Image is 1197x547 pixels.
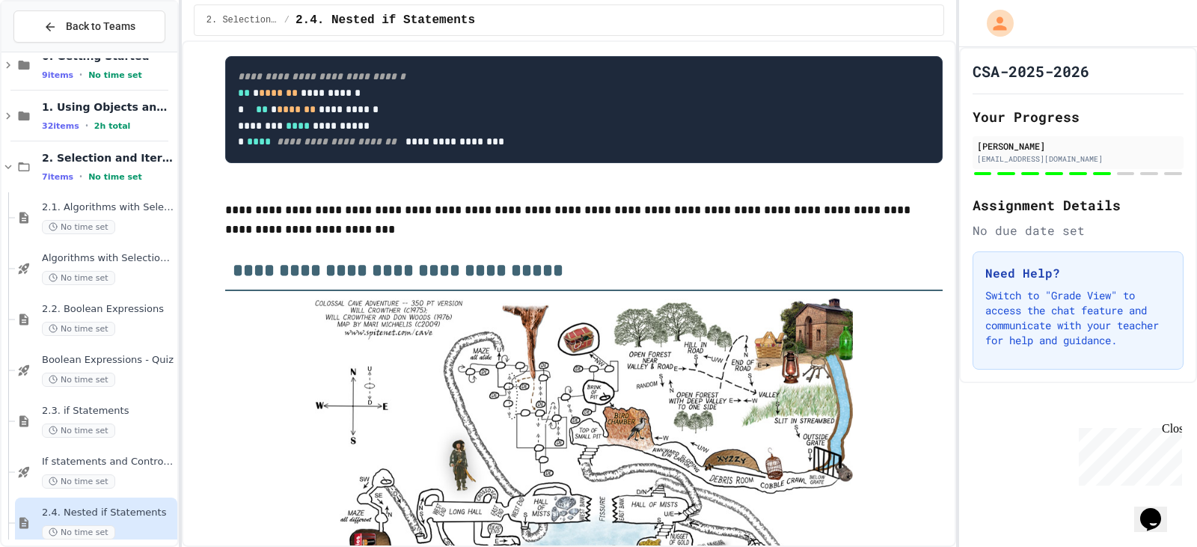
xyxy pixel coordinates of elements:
[296,11,475,29] span: 2.4. Nested if Statements
[42,322,115,336] span: No time set
[973,195,1184,216] h2: Assignment Details
[42,405,174,418] span: 2.3. if Statements
[1073,422,1182,486] iframe: chat widget
[42,70,73,80] span: 9 items
[973,221,1184,239] div: No due date set
[985,288,1171,348] p: Switch to "Grade View" to access the chat feature and communicate with your teacher for help and ...
[42,424,115,438] span: No time set
[284,14,290,26] span: /
[79,171,82,183] span: •
[973,106,1184,127] h2: Your Progress
[66,19,135,34] span: Back to Teams
[42,100,174,114] span: 1. Using Objects and Methods
[985,264,1171,282] h3: Need Help?
[88,172,142,182] span: No time set
[42,151,174,165] span: 2. Selection and Iteration
[977,153,1179,165] div: [EMAIL_ADDRESS][DOMAIN_NAME]
[42,303,174,316] span: 2.2. Boolean Expressions
[42,121,79,131] span: 32 items
[42,201,174,214] span: 2.1. Algorithms with Selection and Repetition
[42,220,115,234] span: No time set
[42,271,115,285] span: No time set
[13,10,165,43] button: Back to Teams
[79,69,82,81] span: •
[42,252,174,265] span: Algorithms with Selection and Repetition - Topic 2.1
[206,14,278,26] span: 2. Selection and Iteration
[85,120,88,132] span: •
[977,139,1179,153] div: [PERSON_NAME]
[971,6,1017,40] div: My Account
[42,456,174,468] span: If statements and Control Flow - Quiz
[42,525,115,540] span: No time set
[42,474,115,489] span: No time set
[42,507,174,519] span: 2.4. Nested if Statements
[94,121,131,131] span: 2h total
[42,172,73,182] span: 7 items
[42,373,115,387] span: No time set
[1134,487,1182,532] iframe: chat widget
[6,6,103,95] div: Chat with us now!Close
[973,61,1089,82] h1: CSA-2025-2026
[88,70,142,80] span: No time set
[42,354,174,367] span: Boolean Expressions - Quiz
